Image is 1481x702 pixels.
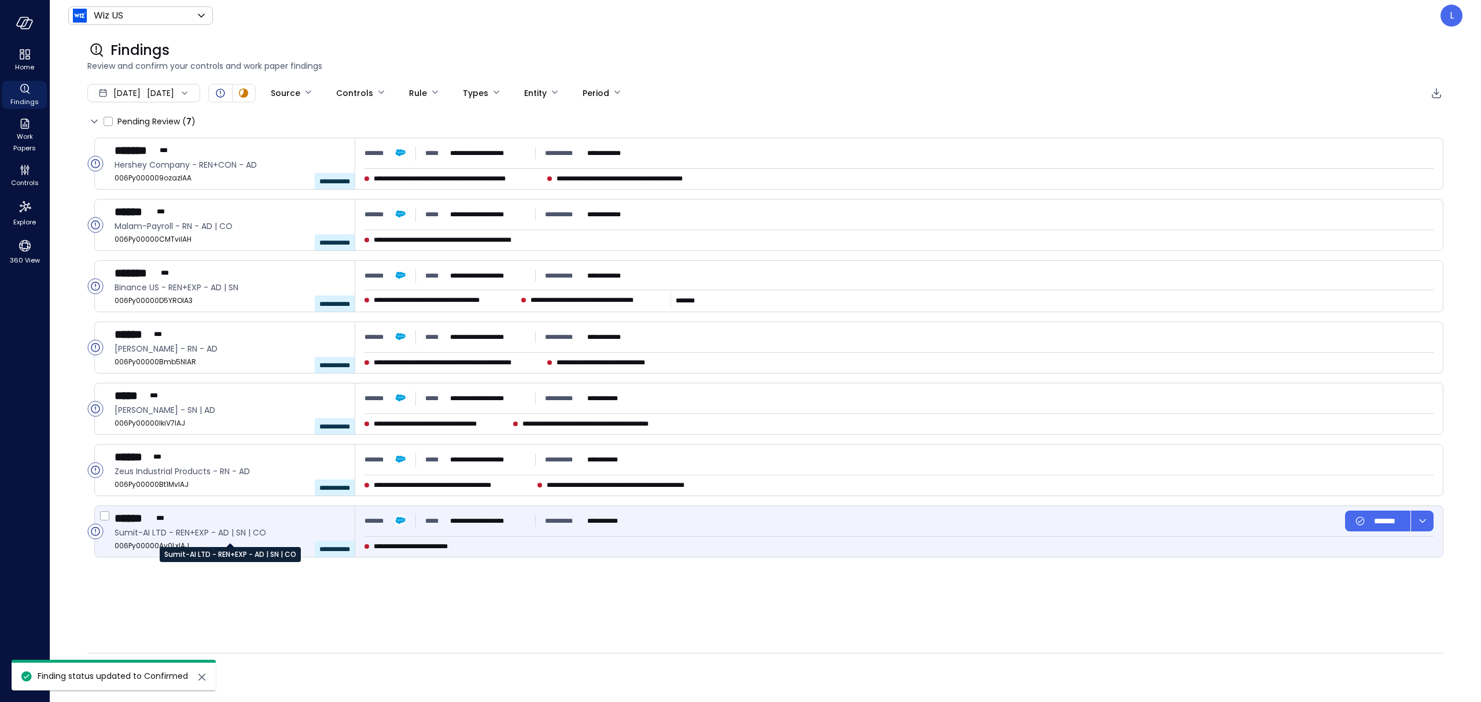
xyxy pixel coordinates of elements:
div: ( ) [182,115,196,128]
div: Work Papers [2,116,47,155]
span: Hershey Company - REN+CON - AD [115,158,345,171]
span: 006Py00000Ay0LxIAJ [115,540,345,552]
span: 7 [186,116,191,127]
div: Button group with a nested menu [1345,511,1434,531]
span: Malam-Payroll - RN - AD | CO [115,220,345,232]
button: dropdown-icon-button [1410,511,1434,531]
span: 006Py00000Bmb5NIAR [115,356,345,368]
span: [DATE] [113,87,141,99]
div: Findings [2,81,47,109]
div: Export to CSV [1430,86,1443,101]
span: 006Py00000D5YROIA3 [115,295,345,306]
div: Home [2,46,47,74]
div: Open [87,339,104,356]
span: Pending Review [117,112,196,131]
div: Types [463,83,488,103]
img: Icon [73,9,87,23]
div: Open [87,217,104,233]
span: Tweedy Browne - RN - AD [115,342,345,355]
span: Work Papers [7,131,42,154]
p: Wiz US [94,9,123,23]
div: Period [583,83,609,103]
div: Explore [2,197,47,229]
div: Leah Collins [1441,5,1462,27]
span: 006Py00000IkiV7IAJ [115,417,345,429]
div: Rule [409,83,427,103]
span: Zeus Industrial Products - RN - AD [115,465,345,478]
div: Open [87,156,104,172]
div: 360 View [2,236,47,267]
div: In Progress [237,86,250,100]
span: 006Py000009ozazIAA [115,172,345,184]
span: Binance US - REN+EXP - AD | SN [115,281,345,294]
div: Source [271,83,300,103]
div: Open [87,462,104,478]
div: Open [87,401,104,417]
span: Explore [13,216,36,228]
span: Finding status updated to Confirmed [38,670,188,682]
span: Sumit-AI LTD - REN+EXP - AD | SN | CO [115,526,345,539]
div: Sumit-AI LTD - REN+EXP - AD | SN | CO [160,547,301,562]
span: Sallie Mae - NB - SN | AD [115,404,345,416]
span: 360 View [10,254,40,266]
div: Controls [336,83,373,103]
span: Review and confirm your controls and work paper findings [87,60,1443,72]
div: Open [87,523,104,540]
p: L [1450,9,1454,23]
span: Controls [11,177,39,189]
span: Findings [10,96,39,108]
span: 006Py00000Bt1MvIAJ [115,479,345,490]
div: Open [87,278,104,294]
span: Home [15,61,34,73]
div: Entity [524,83,547,103]
div: Open [213,86,227,100]
button: close [195,670,209,684]
div: Controls [2,162,47,190]
span: Findings [110,41,170,60]
span: 006Py00000CMTviIAH [115,234,345,245]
